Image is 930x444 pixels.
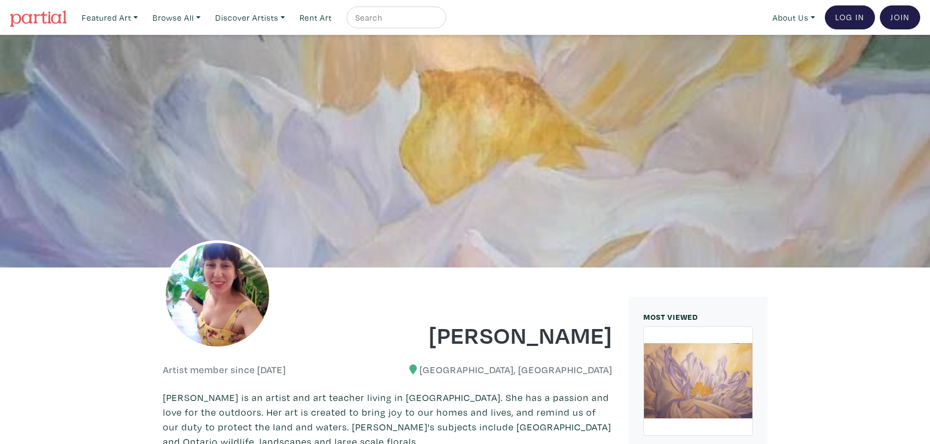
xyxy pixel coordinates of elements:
[643,312,698,322] small: MOST VIEWED
[825,5,875,29] a: Log In
[354,11,436,25] input: Search
[396,364,612,376] h6: [GEOGRAPHIC_DATA], [GEOGRAPHIC_DATA]
[295,7,337,29] a: Rent Art
[163,240,272,349] img: phpThumb.php
[210,7,290,29] a: Discover Artists
[880,5,920,29] a: Join
[163,364,286,376] h6: Artist member since [DATE]
[148,7,205,29] a: Browse All
[396,320,612,349] h1: [PERSON_NAME]
[768,7,820,29] a: About Us
[77,7,143,29] a: Featured Art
